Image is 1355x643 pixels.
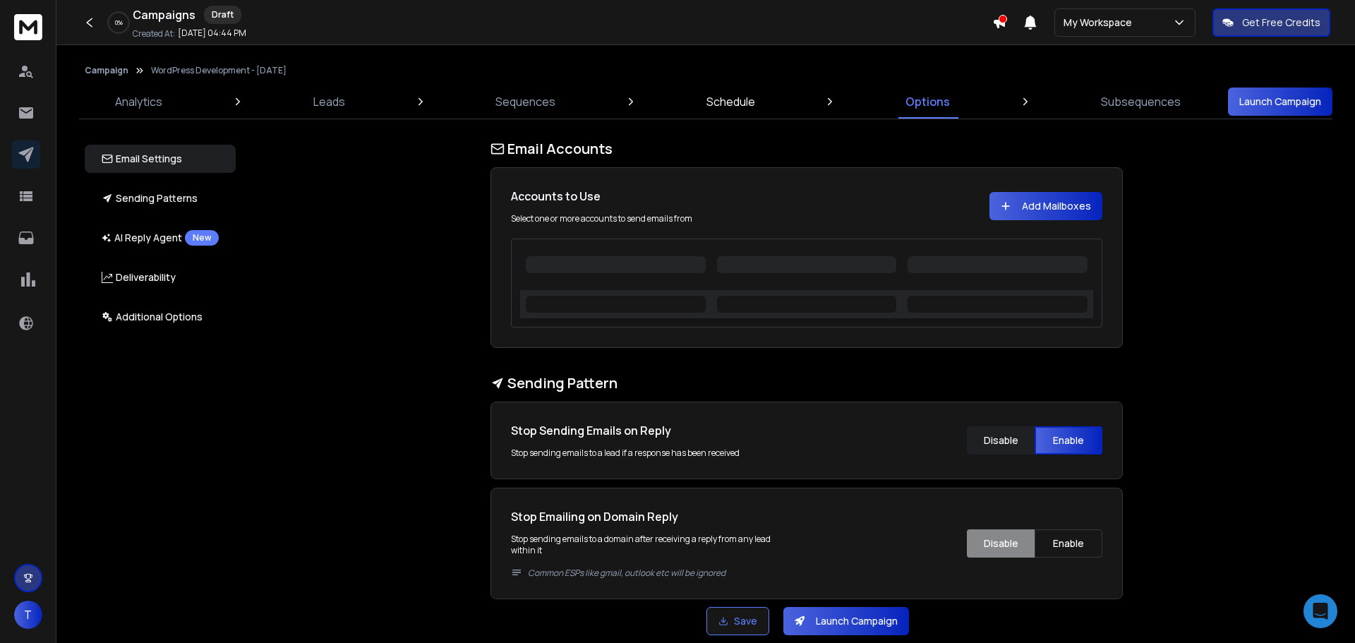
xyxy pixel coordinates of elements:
[1228,88,1332,116] button: Launch Campaign
[897,85,958,119] a: Options
[115,18,123,27] p: 0 %
[1092,85,1189,119] a: Subsequences
[1101,93,1181,110] p: Subsequences
[1064,16,1138,30] p: My Workspace
[698,85,764,119] a: Schedule
[1242,16,1320,30] p: Get Free Credits
[706,93,755,110] p: Schedule
[204,6,241,24] div: Draft
[14,601,42,629] button: T
[133,28,175,40] p: Created At:
[487,85,564,119] a: Sequences
[85,65,128,76] button: Campaign
[107,85,171,119] a: Analytics
[133,6,195,23] h1: Campaigns
[490,139,1123,159] h1: Email Accounts
[151,65,287,76] p: WordPress Development - [DATE]
[102,152,182,166] p: Email Settings
[115,93,162,110] p: Analytics
[85,145,236,173] button: Email Settings
[178,28,246,39] p: [DATE] 04:44 PM
[305,85,354,119] a: Leads
[905,93,950,110] p: Options
[495,93,555,110] p: Sequences
[1303,594,1337,628] div: Open Intercom Messenger
[313,93,345,110] p: Leads
[1212,8,1330,37] button: Get Free Credits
